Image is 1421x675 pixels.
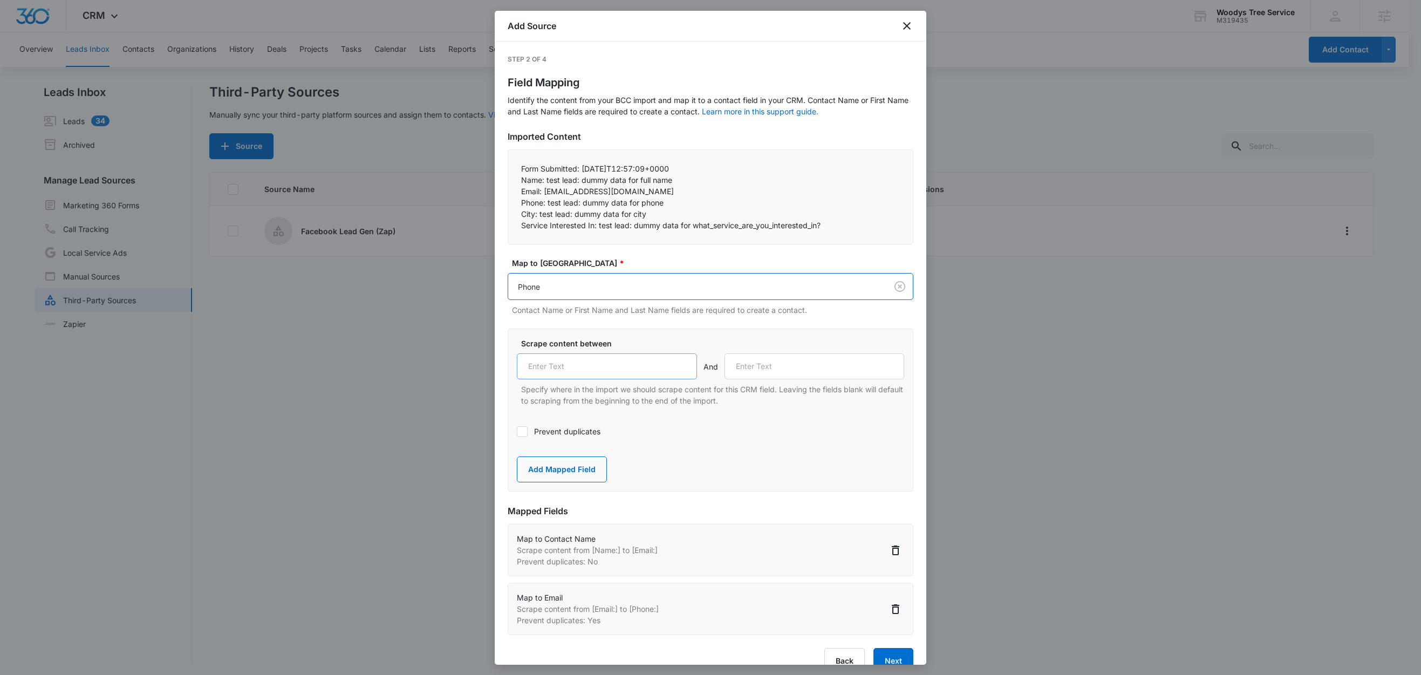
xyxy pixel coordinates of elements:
[517,426,904,437] label: Prevent duplicates
[517,592,659,603] p: Map to Email
[512,304,913,316] p: Contact Name or First Name and Last Name fields are required to create a contact.
[508,77,913,88] h2: Field Mapping
[887,601,904,618] button: Delete
[517,615,659,626] p: Prevent duplicates: Yes
[517,456,607,482] button: Add Mapped Field
[521,163,900,174] p: Form Submitted: [DATE]T12:57:09+0000
[508,94,913,117] p: Identify the content from your BCC import and map it to a contact field in your CRM. Contact Name...
[517,544,658,556] p: Scrape content from [Name:] to [Email:]
[900,19,913,32] button: close
[887,542,904,559] button: Delete
[521,197,900,208] p: Phone: test lead: dummy data for phone
[891,278,908,295] button: Clear
[725,353,905,379] input: Enter Text
[521,220,900,231] p: Service Interested In: test lead: dummy data for what_service_are_you_interested_in?
[521,338,908,349] label: Scrape content between
[517,353,697,379] input: Enter Text
[703,361,718,372] p: And
[508,504,913,517] p: Mapped Fields
[517,556,658,567] p: Prevent duplicates: No
[521,208,900,220] p: City: test lead: dummy data for city
[521,174,900,186] p: Name: test lead: dummy data for full name
[824,648,865,674] button: Back
[508,130,913,143] p: Imported Content
[512,257,918,269] label: Map to [GEOGRAPHIC_DATA]
[508,19,556,32] h1: Add Source
[521,384,904,406] p: Specify where in the import we should scrape content for this CRM field. Leaving the fields blank...
[517,533,658,544] p: Map to Contact Name
[517,603,659,615] p: Scrape content from [Email:] to [Phone:]
[508,54,913,64] h6: Step 2 of 4
[873,648,913,674] button: Next
[702,107,818,116] a: Learn more in this support guide.
[521,186,900,197] p: Email: [EMAIL_ADDRESS][DOMAIN_NAME]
